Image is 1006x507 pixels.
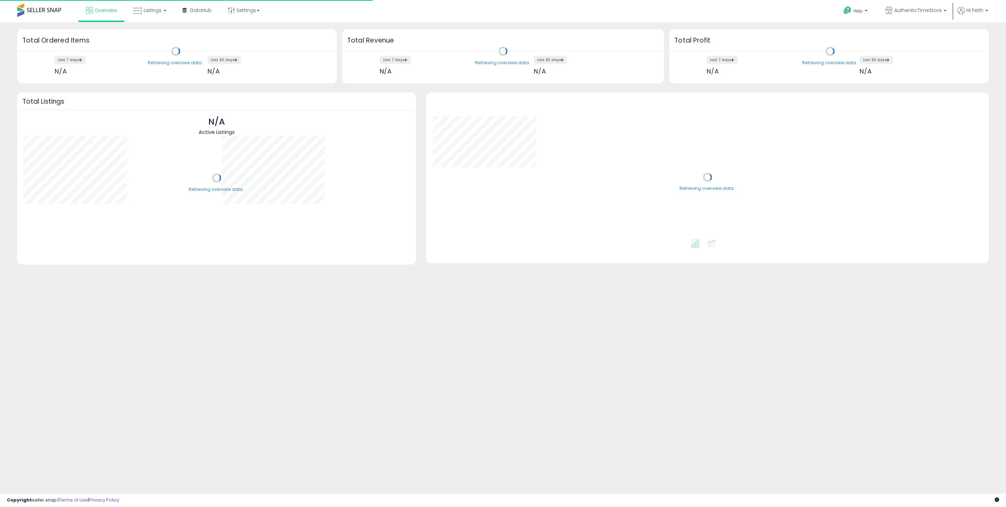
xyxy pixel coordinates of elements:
i: Get Help [843,6,852,15]
div: Retrieving overview data.. [189,186,245,193]
div: Retrieving overview data.. [475,60,531,66]
span: AuthenticTimeStore [894,7,942,14]
span: DataHub [190,7,212,14]
span: Help [853,8,863,14]
a: Help [838,1,874,22]
span: Hi Fetih [966,7,983,14]
span: Listings [144,7,162,14]
a: Hi Fetih [958,7,988,22]
div: Retrieving overview data.. [679,186,736,192]
div: Retrieving overview data.. [148,60,204,66]
div: Retrieving overview data.. [802,60,858,66]
span: Overview [95,7,117,14]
